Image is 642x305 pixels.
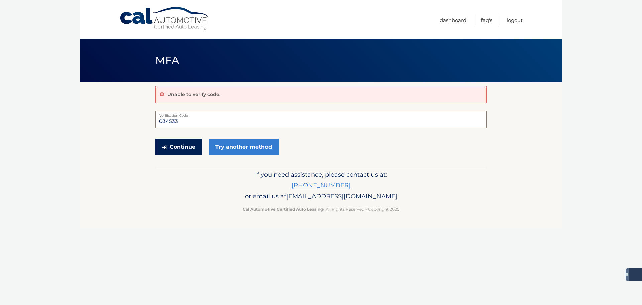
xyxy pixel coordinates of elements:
a: Logout [507,15,523,26]
a: Dashboard [440,15,466,26]
button: Continue [155,139,202,155]
p: Unable to verify code. [167,91,220,97]
a: Try another method [209,139,279,155]
a: Call via 8x8 [292,181,351,189]
label: Verification Code [155,111,487,117]
span: MFA [155,54,179,66]
input: Verification Code [155,111,487,128]
a: FAQ's [481,15,492,26]
p: If you need assistance, please contact us at: or email us at [160,169,482,202]
p: - All Rights Reserved - Copyright 2025 [160,206,482,213]
span: [EMAIL_ADDRESS][DOMAIN_NAME] [286,192,397,200]
a: Cal Automotive [119,7,210,30]
strong: Cal Automotive Certified Auto Leasing [243,207,323,212]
